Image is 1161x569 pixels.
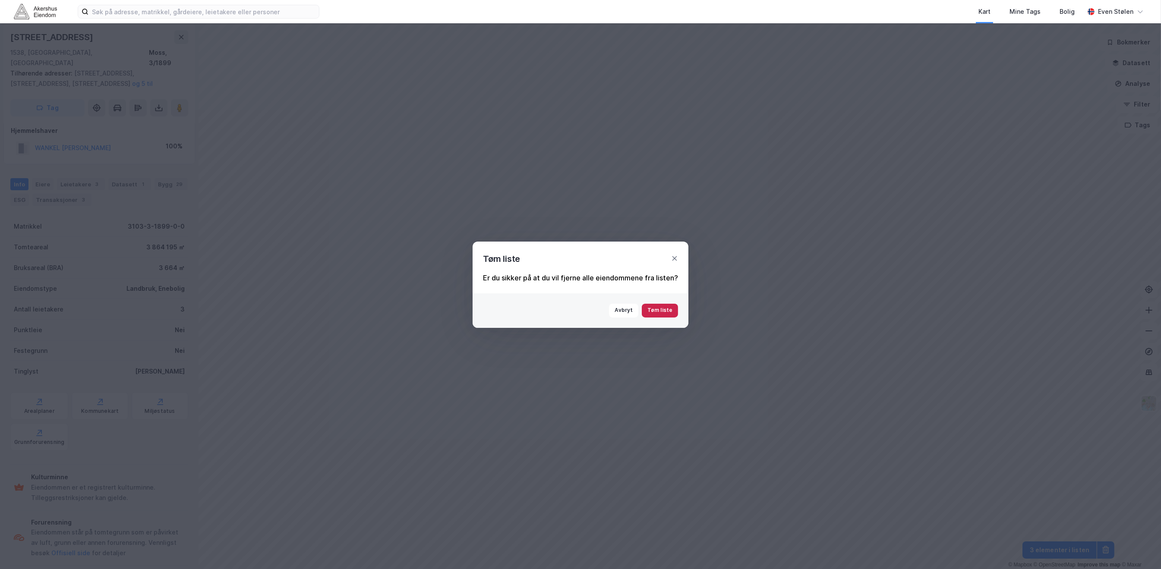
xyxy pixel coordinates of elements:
[642,304,678,318] button: Tøm liste
[1060,6,1075,17] div: Bolig
[1118,528,1161,569] div: Kontrollprogram for chat
[1118,528,1161,569] iframe: Chat Widget
[609,304,638,318] button: Avbryt
[1010,6,1041,17] div: Mine Tags
[483,252,520,266] div: Tøm liste
[483,273,678,283] div: Er du sikker på at du vil fjerne alle eiendommene fra listen?
[978,6,991,17] div: Kart
[1098,6,1133,17] div: Even Stølen
[88,5,319,18] input: Søk på adresse, matrikkel, gårdeiere, leietakere eller personer
[14,4,57,19] img: akershus-eiendom-logo.9091f326c980b4bce74ccdd9f866810c.svg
